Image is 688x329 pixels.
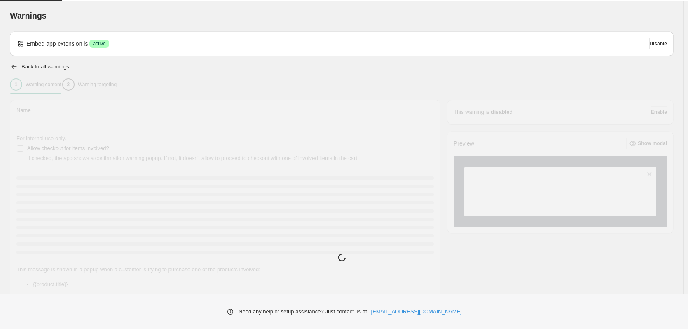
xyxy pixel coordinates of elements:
[371,308,462,316] a: [EMAIL_ADDRESS][DOMAIN_NAME]
[93,40,105,47] span: active
[10,11,47,20] span: Warnings
[26,40,88,48] p: Embed app extension is
[649,40,667,47] span: Disable
[649,38,667,49] button: Disable
[21,63,69,70] h2: Back to all warnings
